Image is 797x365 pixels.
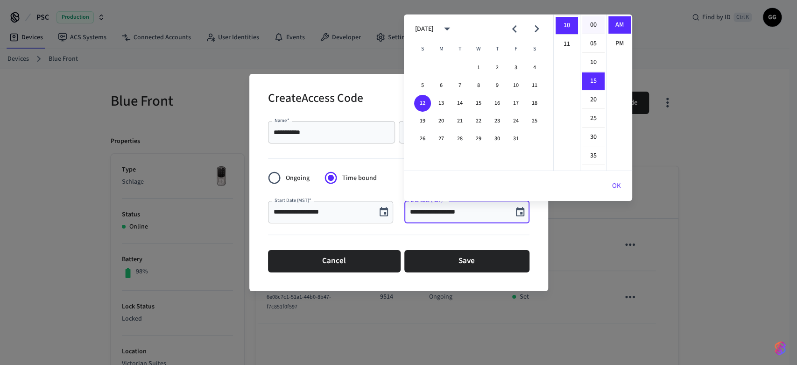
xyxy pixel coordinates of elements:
[414,77,431,94] button: 5
[436,18,458,40] button: calendar view is open, switch to year view
[433,113,450,129] button: 20
[554,14,580,171] ul: Select hours
[508,130,524,147] button: 31
[526,77,543,94] button: 11
[470,77,487,94] button: 8
[374,203,393,222] button: Choose date, selected date is Sep 28, 2025
[470,59,487,76] button: 1
[511,203,529,222] button: Choose date, selected date is Oct 12, 2025
[275,197,311,204] label: Start Date (MST)
[415,24,433,34] div: [DATE]
[489,113,506,129] button: 23
[526,95,543,112] button: 18
[414,95,431,112] button: 12
[470,130,487,147] button: 29
[414,40,431,58] span: Sunday
[580,14,606,171] ul: Select minutes
[582,72,605,90] li: 15 minutes
[508,40,524,58] span: Friday
[582,35,605,53] li: 5 minutes
[489,77,506,94] button: 9
[489,130,506,147] button: 30
[608,16,631,34] li: AM
[470,113,487,129] button: 22
[508,95,524,112] button: 17
[433,40,450,58] span: Monday
[503,18,525,40] button: Previous month
[414,113,431,129] button: 19
[526,40,543,58] span: Saturday
[601,175,632,197] button: OK
[489,40,506,58] span: Thursday
[489,59,506,76] button: 2
[526,113,543,129] button: 25
[433,130,450,147] button: 27
[286,173,310,183] span: Ongoing
[608,35,631,52] li: PM
[275,117,289,124] label: Name
[404,250,529,272] button: Save
[582,54,605,72] li: 10 minutes
[526,18,548,40] button: Next month
[582,129,605,146] li: 30 minutes
[451,77,468,94] button: 7
[451,95,468,112] button: 14
[451,113,468,129] button: 21
[470,40,487,58] span: Wednesday
[411,197,445,204] label: End Date (MST)
[433,77,450,94] button: 6
[582,91,605,109] li: 20 minutes
[433,95,450,112] button: 13
[775,341,786,356] img: SeamLogoGradient.69752ec5.svg
[508,77,524,94] button: 10
[582,147,605,165] li: 35 minutes
[451,40,468,58] span: Tuesday
[556,17,578,35] li: 10 hours
[526,59,543,76] button: 4
[268,250,401,272] button: Cancel
[470,95,487,112] button: 15
[268,85,363,114] h2: Create Access Code
[582,166,605,184] li: 40 minutes
[556,36,578,53] li: 11 hours
[508,113,524,129] button: 24
[582,16,605,34] li: 0 minutes
[489,95,506,112] button: 16
[414,130,431,147] button: 26
[606,14,632,171] ul: Select meridiem
[508,59,524,76] button: 3
[451,130,468,147] button: 28
[582,110,605,128] li: 25 minutes
[342,173,377,183] span: Time bound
